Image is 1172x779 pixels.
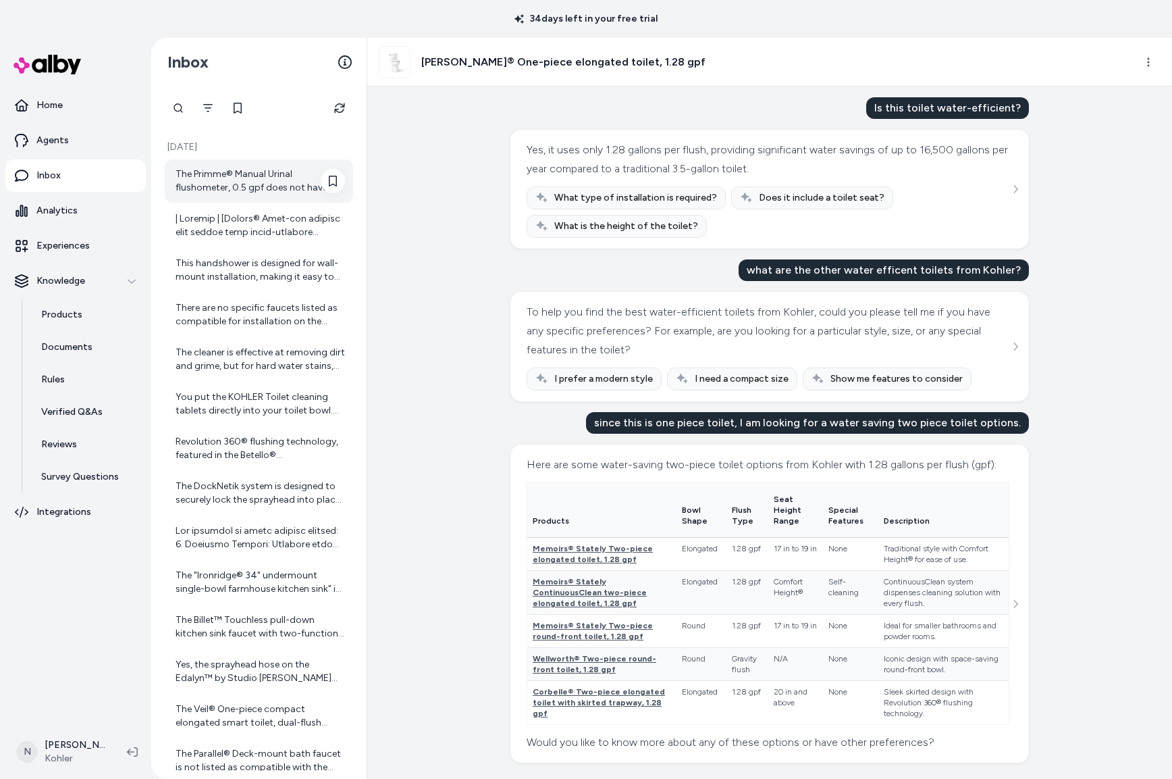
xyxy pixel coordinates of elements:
button: See more [1007,338,1023,355]
div: You put the KOHLER Toilet cleaning tablets directly into your toilet bowl. Just drop one tablet i... [176,391,345,418]
p: Survey Questions [41,470,119,484]
td: 1.28 gpf [726,681,768,725]
a: Rules [28,363,146,396]
p: Verified Q&As [41,405,103,419]
h3: [PERSON_NAME]® One-piece elongated toilet, 1.28 gpf [421,54,705,70]
a: The Veil® One-piece compact elongated smart toilet, dual-flush features an LED lighting that illu... [165,695,353,738]
td: None [823,648,878,681]
div: The cleaner is effective at removing dirt and grime, but for hard water stains, you may need a sp... [176,346,345,373]
td: 20 in and above [768,681,823,725]
span: Show me features to consider [830,372,963,386]
a: Integrations [5,496,146,528]
div: Revolution 360® flushing technology, featured in the Betello® ContinuousClean XT two-piece elonga... [176,435,345,462]
a: Home [5,89,146,122]
p: Products [41,308,82,322]
td: ContinuousClean system dispenses cleaning solution with every flush. [878,571,1009,615]
p: Experiences [36,239,90,253]
a: Agents [5,124,146,157]
div: The Billet™ Touchless pull-down kitchen sink faucet with two-function sprayhead has touchless act... [176,613,345,640]
td: Round [676,615,726,648]
button: N[PERSON_NAME]Kohler [8,730,116,774]
div: The Parallel® Deck-mount bath faucet is not listed as compatible with the older 301-k-na valve. I... [176,747,345,774]
td: N/A [768,648,823,681]
a: Inbox [5,159,146,192]
th: Seat Height Range [768,483,823,538]
div: The "Ironridge® 34" undermount single-bowl farmhouse kitchen sink" is available in the following ... [176,569,345,596]
th: Description [878,483,1009,538]
td: Elongated [676,681,726,725]
td: None [823,681,878,725]
a: Products [28,299,146,331]
button: Knowledge [5,265,146,297]
div: Yes, it uses only 1.28 gallons per flush, providing significant water savings of up to 16,500 gal... [527,141,1009,178]
td: Gravity flush [726,648,768,681]
p: [PERSON_NAME] [45,738,105,752]
span: Kohler [45,752,105,765]
span: Memoirs® Stately ContinuousClean two-piece elongated toilet, 1.28 gpf [533,577,647,608]
td: Traditional style with Comfort Height® for ease of use. [878,538,1009,571]
img: 3946-0_ISO_d2c0025491_rgb [379,47,410,78]
span: N [16,741,38,763]
a: Documents [28,331,146,363]
td: Self-cleaning [823,571,878,615]
td: 1.28 gpf [726,538,768,571]
button: Filter [194,95,221,122]
p: Knowledge [36,274,85,288]
p: Agents [36,134,69,147]
td: 17 in to 19 in [768,538,823,571]
td: None [823,538,878,571]
p: Rules [41,373,65,386]
p: Home [36,99,63,112]
a: The DockNetik system is designed to securely lock the sprayhead into place when it is not in use.... [165,472,353,515]
button: See more [1007,596,1023,612]
button: See more [1007,181,1023,197]
p: Documents [41,341,92,354]
a: You put the KOHLER Toilet cleaning tablets directly into your toilet bowl. Just drop one tablet i... [165,382,353,426]
p: Inbox [36,169,61,182]
div: | Loremip | [Dolors® Amet-con adipisc elit seddoe temp incid-utlabore etdolorem](aliqu://eni.admi... [176,212,345,239]
a: Verified Q&As [28,396,146,428]
a: Reviews [28,428,146,461]
p: 34 days left in your free trial [506,12,666,26]
span: What type of installation is required? [554,191,717,205]
a: Yes, the sprayhead hose on the Edalyn™ by Studio [PERSON_NAME] Semi-professional kitchen sink fau... [165,650,353,693]
th: Special Features [823,483,878,538]
td: Round [676,648,726,681]
td: None [823,615,878,648]
div: This handshower is designed for wall-mount installation, making it easy to integrate into your ex... [176,257,345,284]
h2: Inbox [167,52,209,72]
img: alby Logo [14,55,81,74]
td: Elongated [676,538,726,571]
div: The Veil® One-piece compact elongated smart toilet, dual-flush features an LED lighting that illu... [176,703,345,730]
div: Yes, the sprayhead hose on the Edalyn™ by Studio [PERSON_NAME] Semi-professional kitchen sink fau... [176,658,345,685]
a: There are no specific faucets listed as compatible for installation on the Parallel® Two-handle w... [165,293,353,336]
a: Survey Questions [28,461,146,493]
a: The "Ironridge® 34" undermount single-bowl farmhouse kitchen sink" is available in the following ... [165,561,353,604]
td: Sleek skirted design with Revolution 360® flushing technology. [878,681,1009,725]
div: To help you find the best water-efficient toilets from Kohler, could you please tell me if you ha... [527,303,1009,359]
div: Lor ipsumdol si ametc adipisc elitsed: 6. Doeiusmo Tempori: Utlabore etdo magnaaliqu enima minimv... [176,524,345,551]
p: Analytics [36,204,78,218]
div: Would you like to know more about any of these options or have other preferences? [527,733,1009,752]
span: Memoirs® Stately Two-piece round-front toilet, 1.28 gpf [533,621,653,641]
th: Flush Type [726,483,768,538]
td: Elongated [676,571,726,615]
td: Comfort Height® [768,571,823,615]
button: Refresh [326,95,353,122]
a: Revolution 360® flushing technology, featured in the Betello® ContinuousClean XT two-piece elonga... [165,427,353,470]
div: Here are some water-saving two-piece toilet options from Kohler with 1.28 gallons per flush (gpf): [527,455,1009,474]
div: since this is one piece toilet, I am looking for a water saving two piece toilet options. [586,412,1029,434]
a: Lor ipsumdol si ametc adipisc elitsed: 6. Doeiusmo Tempori: Utlabore etdo magnaaliqu enima minimv... [165,516,353,559]
td: 1.28 gpf [726,571,768,615]
p: Integrations [36,505,91,519]
a: This handshower is designed for wall-mount installation, making it easy to integrate into your ex... [165,249,353,292]
div: The Primme® Manual Urinal flushometer, 0.5 gpf does not have any specific compatible commercial u... [176,168,345,195]
td: Ideal for smaller bathrooms and powder rooms. [878,615,1009,648]
td: 17 in to 19 in [768,615,823,648]
a: The Primme® Manual Urinal flushometer, 0.5 gpf does not have any specific compatible commercial u... [165,159,353,203]
div: There are no specific faucets listed as compatible for installation on the Parallel® Two-handle w... [176,301,345,328]
td: 1.28 gpf [726,615,768,648]
span: Memoirs® Stately Two-piece elongated toilet, 1.28 gpf [533,544,653,564]
span: Corbelle® Two-piece elongated toilet with skirted trapway, 1.28 gpf [533,687,665,718]
p: Reviews [41,438,77,451]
